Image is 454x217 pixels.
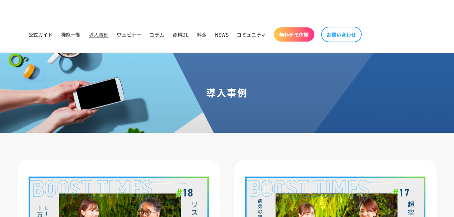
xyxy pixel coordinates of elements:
[28,31,53,38] span: 公式ガイド
[274,27,314,42] a: 無料デモ体験
[168,27,193,42] a: 資料DL
[61,31,81,38] span: 機能一覧
[215,31,229,38] span: NEWS
[233,27,270,42] a: コミュニティ
[172,31,189,38] span: 資料DL
[8,87,446,99] h1: 導入事例
[117,31,141,38] span: ウェビナー
[57,27,85,42] a: 機能一覧
[327,31,356,38] span: お問い合わせ
[193,27,211,42] a: 料金
[321,27,362,42] a: お問い合わせ
[279,31,309,38] span: 無料デモ体験
[145,27,168,42] a: コラム
[197,31,207,38] span: 料金
[237,31,266,38] span: コミュニティ
[24,27,57,42] a: 公式ガイド
[113,27,145,42] a: ウェビナー
[89,31,109,38] span: 導入事例
[85,27,113,42] a: 導入事例
[211,27,233,42] a: NEWS
[149,31,164,38] span: コラム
